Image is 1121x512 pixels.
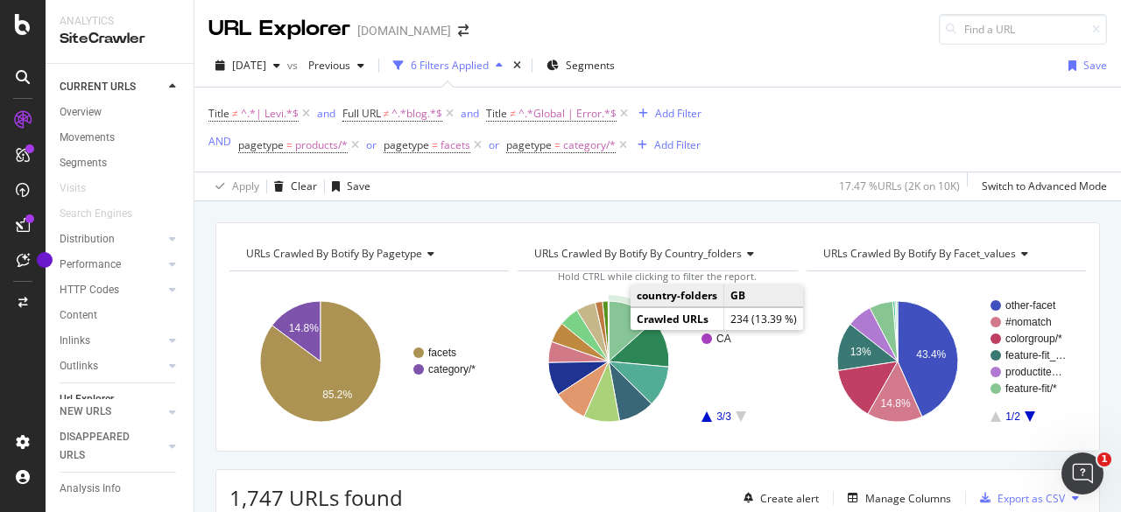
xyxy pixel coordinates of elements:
div: SiteCrawler [60,29,180,49]
div: Apply [232,179,259,193]
a: Overview [60,103,181,122]
span: vs [287,58,301,73]
text: productite… [1005,366,1062,378]
text: #nomatch [1005,316,1052,328]
span: Title [208,106,229,121]
button: or [366,137,377,153]
div: Performance [60,256,121,274]
span: ^.*Global | Error.*$ [518,102,617,126]
button: 6 Filters Applied [386,52,510,80]
td: Crawled URLs [631,308,724,331]
button: Apply [208,172,259,200]
text: 85.2% [322,389,352,401]
span: Hold CTRL while clicking to filter the report. [558,270,757,283]
span: Title [486,106,507,121]
button: Manage Columns [841,487,951,508]
h4: URLs Crawled By Botify By country_folders [531,240,781,268]
div: Distribution [60,230,115,249]
div: URL Explorer [208,14,350,44]
a: Distribution [60,230,164,249]
div: Segments [60,154,107,172]
button: Segments [539,52,622,80]
div: Inlinks [60,332,90,350]
span: pagetype [506,137,552,152]
div: Add Filter [654,137,701,152]
button: or [489,137,499,153]
span: 2025 Aug. 8th [232,58,266,73]
td: GB [724,284,804,307]
div: AND [208,134,231,149]
div: Analytics [60,14,180,29]
div: HTTP Codes [60,281,119,299]
button: Add Filter [631,135,701,156]
div: [DOMAIN_NAME] [357,22,451,39]
span: Full URL [342,106,381,121]
button: Previous [301,52,371,80]
div: Save [347,179,370,193]
button: Add Filter [631,103,702,124]
div: Url Explorer [60,390,114,409]
button: Clear [267,172,317,200]
svg: A chart. [229,285,504,438]
div: Manage Columns [865,491,951,506]
a: CURRENT URLS [60,78,164,96]
text: feature-fit_… [1005,349,1066,361]
a: Movements [60,129,181,147]
span: ^.*| Levi.*$ [241,102,299,126]
svg: A chart. [807,285,1082,438]
button: Save [325,172,370,200]
span: 1,747 URLs found [229,483,403,512]
span: category/* [563,133,616,158]
text: CA [716,333,731,345]
span: Segments [566,58,615,73]
a: Segments [60,154,181,172]
a: DISAPPEARED URLS [60,428,164,465]
a: NEW URLS [60,403,164,421]
div: Create alert [760,491,819,506]
iframe: Intercom live chat [1061,452,1103,494]
text: feature-fit/* [1005,382,1057,395]
span: 1 [1097,452,1111,466]
a: Outlinks [60,357,164,375]
button: Export as CSV [973,484,1065,512]
text: 1/2 [1005,410,1020,423]
button: [DATE] [208,52,287,80]
div: Export as CSV [998,491,1065,506]
span: = [554,137,560,152]
td: country-folders [631,284,724,307]
input: Find a URL [939,14,1107,45]
span: ≠ [384,106,390,121]
div: times [510,57,525,74]
button: Create alert [737,484,819,512]
span: URLs Crawled By Botify By country_folders [534,246,742,261]
div: Content [60,306,97,325]
text: colorgroup/* [1005,333,1062,345]
div: Outlinks [60,357,98,375]
span: URLs Crawled By Botify By facet_values [823,246,1016,261]
svg: A chart. [518,285,793,438]
text: 13% [850,346,871,358]
span: ≠ [510,106,516,121]
text: 14.8% [880,397,910,410]
h4: URLs Crawled By Botify By facet_values [820,240,1070,268]
text: 43.4% [916,348,946,361]
div: Analysis Info [60,480,121,498]
button: Save [1061,52,1107,80]
text: other-facet [1005,299,1056,312]
div: 6 Filters Applied [411,58,489,73]
a: HTTP Codes [60,281,164,299]
span: pagetype [384,137,429,152]
td: 234 (13.39 %) [724,308,804,331]
button: AND [208,133,231,150]
text: facets [428,347,456,359]
div: and [461,106,479,121]
div: Movements [60,129,115,147]
span: ≠ [232,106,238,121]
span: ^.*blog.*$ [391,102,442,126]
a: Visits [60,179,103,198]
span: facets [441,133,470,158]
span: pagetype [238,137,284,152]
